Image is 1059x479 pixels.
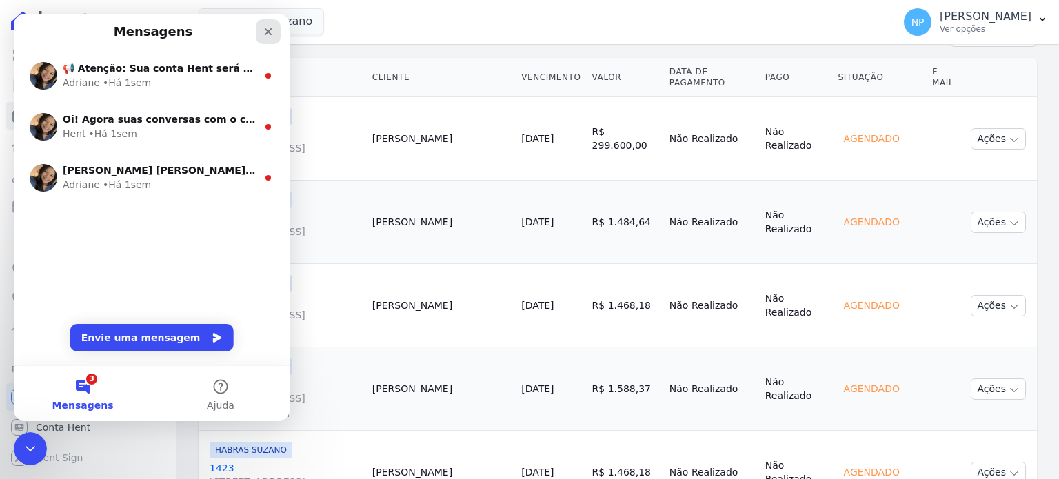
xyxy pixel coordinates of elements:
[664,264,760,347] td: Não Realizado
[664,181,760,264] td: Não Realizado
[16,99,43,127] img: Profile image for Adriane
[971,378,1026,400] button: Ações
[971,295,1026,316] button: Ações
[760,58,833,97] th: Pago
[367,264,516,347] td: [PERSON_NAME]
[193,387,221,396] span: Ajuda
[664,347,760,431] td: Não Realizado
[587,264,664,347] td: R$ 1.468,18
[39,387,100,396] span: Mensagens
[6,314,170,342] a: Troca de Arquivos
[36,420,90,434] span: Conta Hent
[6,41,170,69] a: Visão Geral
[833,58,927,97] th: Situação
[49,100,417,111] span: Oi! Agora suas conversas com o chat ficam aqui. Clique para falar...
[6,223,170,251] a: Transferências
[199,8,324,34] button: Habras Suzano
[6,102,170,130] a: Parcelas
[367,347,516,431] td: [PERSON_NAME]
[210,442,292,458] span: HABRAS SUZANO
[760,97,833,181] td: Não Realizado
[367,58,516,97] th: Cliente
[6,414,170,441] a: Conta Hent
[49,113,72,128] div: Hent
[16,48,43,76] img: Profile image for Adriane
[6,163,170,190] a: Clientes
[367,97,516,181] td: [PERSON_NAME]
[6,284,170,312] a: Negativação
[587,58,664,97] th: Valor
[838,212,905,232] div: Agendado
[664,58,760,97] th: Data de Pagamento
[89,164,137,179] div: • Há 1sem
[6,383,170,411] a: Recebíveis
[14,14,290,421] iframe: Intercom live chat
[16,150,43,178] img: Profile image for Adriane
[49,62,86,77] div: Adriane
[6,193,170,221] a: Minha Carteira
[6,254,170,281] a: Crédito
[11,361,165,378] div: Plataformas
[521,133,554,144] a: [DATE]
[587,181,664,264] td: R$ 1.484,64
[838,129,905,148] div: Agendado
[940,10,1031,23] p: [PERSON_NAME]
[760,347,833,431] td: Não Realizado
[927,58,965,97] th: E-mail
[838,296,905,315] div: Agendado
[49,164,86,179] div: Adriane
[971,128,1026,150] button: Ações
[75,113,123,128] div: • Há 1sem
[971,212,1026,233] button: Ações
[664,97,760,181] td: Não Realizado
[587,347,664,431] td: R$ 1.588,37
[14,432,47,465] iframe: Intercom live chat
[89,62,137,77] div: • Há 1sem
[521,216,554,227] a: [DATE]
[521,467,554,478] a: [DATE]
[838,379,905,398] div: Agendado
[587,97,664,181] td: R$ 299.600,00
[516,58,586,97] th: Vencimento
[760,181,833,264] td: Não Realizado
[911,17,925,27] span: NP
[57,310,220,338] button: Envie uma mensagem
[521,300,554,311] a: [DATE]
[521,383,554,394] a: [DATE]
[49,151,1023,162] span: [PERSON_NAME] [PERSON_NAME], Acesse a aba Noticias e fique por dentro das novidades Hent. Acabamo...
[893,3,1059,41] button: NP [PERSON_NAME] Ver opções
[367,181,516,264] td: [PERSON_NAME]
[940,23,1031,34] p: Ver opções
[760,264,833,347] td: Não Realizado
[6,132,170,160] a: Lotes
[138,352,276,407] button: Ajuda
[6,72,170,99] a: Contratos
